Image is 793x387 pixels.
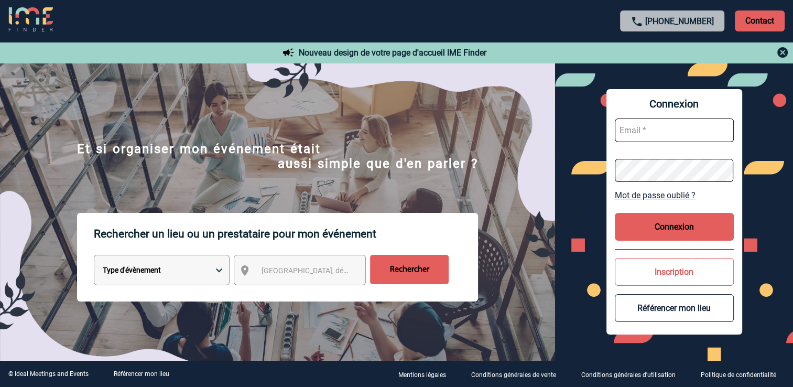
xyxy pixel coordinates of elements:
p: Mentions légales [398,371,446,379]
p: Conditions générales de vente [471,371,556,379]
button: Connexion [615,213,734,241]
input: Rechercher [370,255,449,284]
a: [PHONE_NUMBER] [645,16,714,26]
a: Conditions générales de vente [463,369,573,379]
span: [GEOGRAPHIC_DATA], département, région... [262,266,407,275]
button: Inscription [615,258,734,286]
input: Email * [615,119,734,142]
p: Rechercher un lieu ou un prestataire pour mon événement [94,213,478,255]
a: Mentions légales [390,369,463,379]
p: Contact [735,10,785,31]
a: Politique de confidentialité [692,369,793,379]
a: Conditions générales d'utilisation [573,369,692,379]
div: © Ideal Meetings and Events [8,370,89,378]
p: Conditions générales d'utilisation [581,371,676,379]
button: Référencer mon lieu [615,294,734,322]
img: call-24-px.png [631,15,643,28]
span: Connexion [615,98,734,110]
a: Référencer mon lieu [114,370,169,378]
a: Mot de passe oublié ? [615,190,734,200]
p: Politique de confidentialité [701,371,776,379]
